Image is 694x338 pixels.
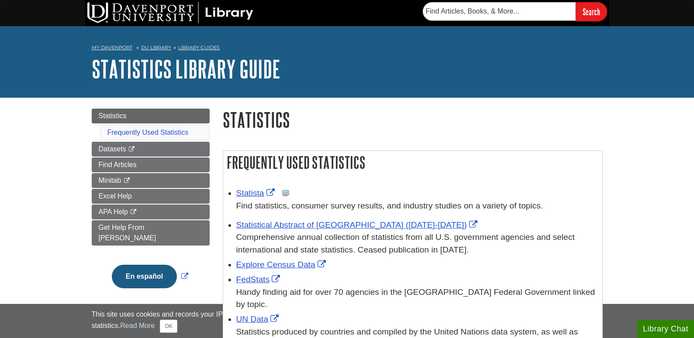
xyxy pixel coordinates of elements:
a: Link opens in new window [236,188,277,198]
p: Find statistics, consumer survey results, and industry studies on a variety of topics. [236,200,598,212]
i: This link opens in a new window [130,209,137,215]
img: Statistics [282,190,289,197]
div: Comprehensive annual collection of statistics from all U.S. government agencies and select intern... [236,231,598,256]
div: This site uses cookies and records your IP address for usage statistics. Additionally, we use Goo... [92,309,603,333]
button: En español [112,265,177,288]
div: Guide Page Menu [92,109,210,303]
span: Datasets [99,145,126,153]
h2: Frequently Used Statistics [223,151,602,174]
a: Frequently Used Statistics [107,129,189,136]
button: Library Chat [637,320,694,338]
i: This link opens in a new window [128,147,135,152]
a: Link opens in new window [236,314,281,324]
a: Read More [120,322,155,329]
a: My Davenport [92,44,132,51]
input: Find Articles, Books, & More... [423,2,576,20]
nav: breadcrumb [92,42,603,56]
a: Library Guides [178,44,220,51]
span: APA Help [99,208,128,215]
span: Find Articles [99,161,137,168]
a: Link opens in new window [236,275,283,284]
input: Search [576,2,607,21]
a: Find Articles [92,157,210,172]
form: Searches DU Library's articles, books, and more [423,2,607,21]
img: DU Library [87,2,253,23]
a: Statistics [92,109,210,123]
a: Datasets [92,142,210,157]
span: Get Help From [PERSON_NAME] [99,224,156,242]
a: Minitab [92,173,210,188]
span: Statistics [99,112,127,119]
span: Minitab [99,177,121,184]
button: Close [160,320,177,333]
a: Get Help From [PERSON_NAME] [92,220,210,246]
a: Statistics Library Guide [92,55,280,82]
a: Excel Help [92,189,210,204]
a: Link opens in new window [236,260,328,269]
a: Link opens in new window [110,273,190,280]
a: APA Help [92,205,210,219]
i: This link opens in a new window [123,178,131,184]
div: Handy finding aid for over 70 agencies in the [GEOGRAPHIC_DATA] Federal Government linked by topic. [236,286,598,311]
a: DU Library [141,44,171,51]
span: Excel Help [99,192,132,200]
a: Link opens in new window [236,220,480,229]
h1: Statistics [223,109,603,131]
